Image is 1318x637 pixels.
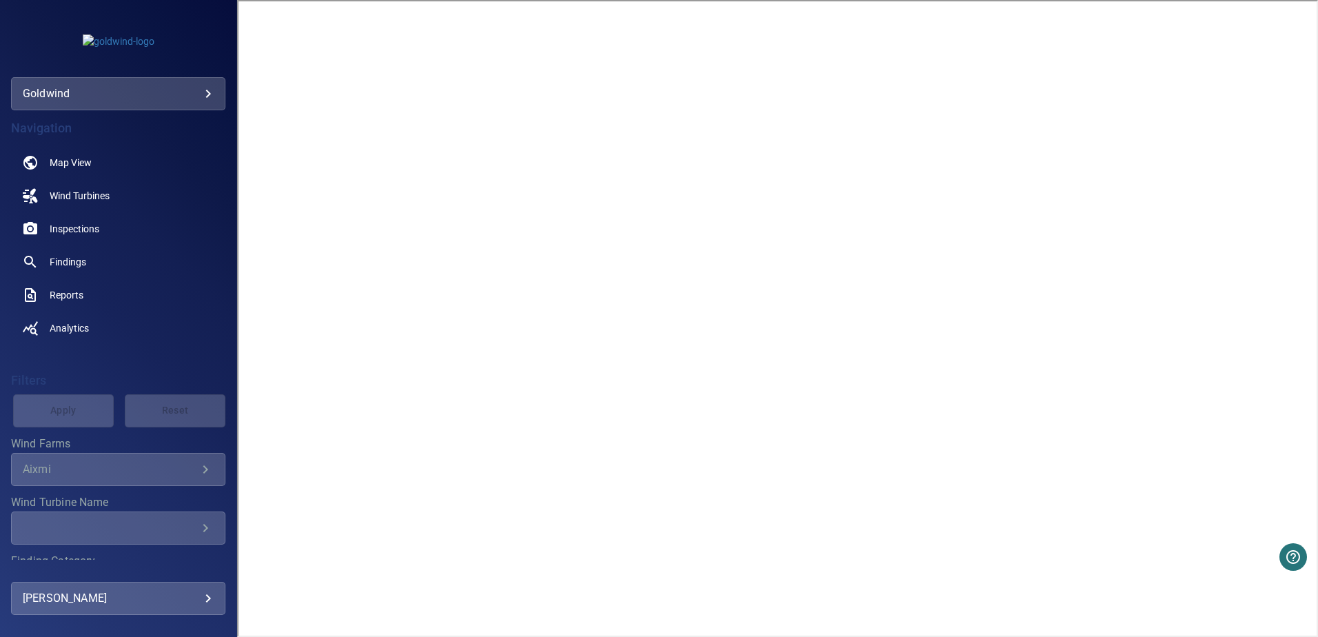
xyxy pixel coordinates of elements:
[50,189,110,203] span: Wind Turbines
[50,156,92,170] span: Map View
[11,146,225,179] a: map noActive
[50,321,89,335] span: Analytics
[11,121,225,135] h4: Navigation
[11,179,225,212] a: windturbines noActive
[23,463,197,476] div: Aixmi
[11,453,225,486] div: Wind Farms
[50,222,99,236] span: Inspections
[11,312,225,345] a: analytics noActive
[11,245,225,279] a: findings noActive
[11,212,225,245] a: inspections noActive
[11,279,225,312] a: reports noActive
[50,288,83,302] span: Reports
[23,83,214,105] div: goldwind
[23,587,214,609] div: [PERSON_NAME]
[11,497,225,508] label: Wind Turbine Name
[11,512,225,545] div: Wind Turbine Name
[11,556,225,567] label: Finding Category
[11,77,225,110] div: goldwind
[50,255,86,269] span: Findings
[11,374,225,387] h4: Filters
[11,438,225,449] label: Wind Farms
[83,34,154,48] img: goldwind-logo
